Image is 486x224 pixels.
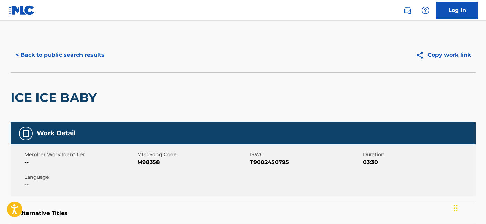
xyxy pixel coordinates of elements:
[250,151,361,158] span: ISWC
[403,6,412,14] img: search
[454,198,458,218] div: Drag
[18,210,469,217] h5: Alternative Titles
[411,46,476,64] button: Copy work link
[421,6,430,14] img: help
[419,3,432,17] div: Help
[436,2,478,19] a: Log In
[137,158,248,167] span: M98358
[415,51,428,60] img: Copy work link
[8,5,35,15] img: MLC Logo
[37,129,75,137] h5: Work Detail
[137,151,248,158] span: MLC Song Code
[250,158,361,167] span: T9002450795
[363,158,474,167] span: 03:30
[24,151,136,158] span: Member Work Identifier
[467,135,486,190] iframe: Resource Center
[363,151,474,158] span: Duration
[452,191,486,224] iframe: Chat Widget
[11,90,100,105] h2: ICE ICE BABY
[24,181,136,189] span: --
[401,3,414,17] a: Public Search
[24,158,136,167] span: --
[24,173,136,181] span: Language
[11,46,109,64] button: < Back to public search results
[22,129,30,138] img: Work Detail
